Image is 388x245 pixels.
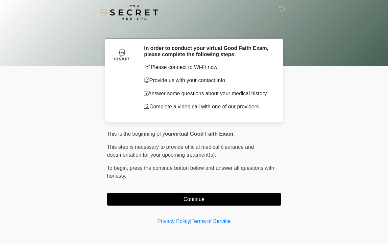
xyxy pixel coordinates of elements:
[144,77,271,84] p: Provide us with your contact info
[144,45,271,57] h2: In order to conduct your virtual Good Faith Exam, please complete the following steps:
[158,218,190,224] a: Privacy Policy
[107,193,281,206] button: Continue
[112,45,132,65] img: Agent Avatar
[107,165,274,179] span: press the continue button below and answer all questions with honesty.
[144,90,271,98] p: Answer some questions about your medical history
[100,5,158,20] img: It's A Secret Med Spa Logo
[107,131,173,137] span: This is the beginning of your
[102,24,286,36] h1: ‎ ‎
[233,131,234,137] span: .
[190,218,191,224] a: |
[191,218,230,224] a: Terms of Service
[173,131,233,137] strong: virtual Good Faith Exam
[107,165,130,171] span: To begin,
[144,103,271,111] p: Complete a video call with one of our providers
[144,63,271,71] p: Please connect to Wi-Fi now
[107,144,254,158] span: This step is necessary to provide official medical clearance and documentation for your upcoming ...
